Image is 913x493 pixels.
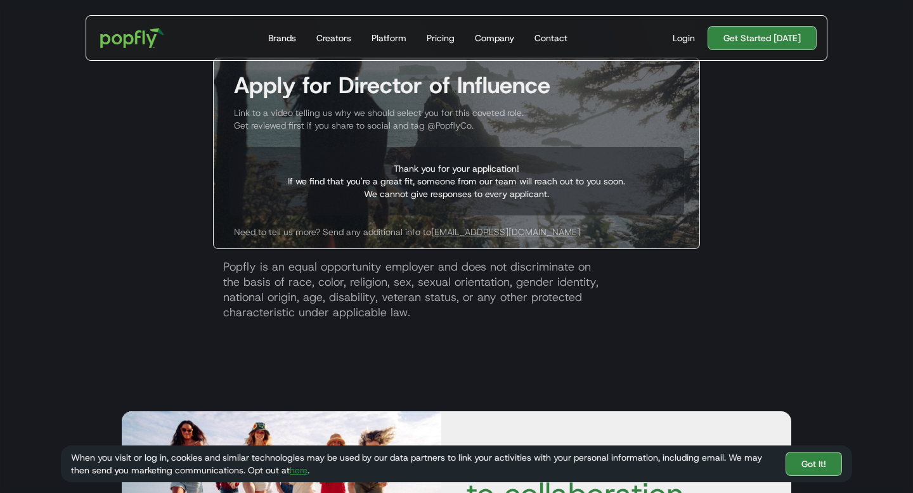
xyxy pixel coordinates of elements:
div: Need to tell us more? Send any additional info to [214,226,699,238]
div: Brands [268,32,296,44]
strong: Apply for Director of Influence [234,70,550,100]
div: Link to a video telling us why we should select you for this coveted role. Get reviewed first if ... [214,106,699,132]
p: Popfly is an equal opportunity employer and does not discriminate on the basis of race, color, re... [213,249,700,320]
div: Thank you for your application! If we find that you're a great fit, someone from our team will re... [244,162,669,200]
a: home [91,19,173,57]
a: Company [470,16,519,60]
div: Pricing [427,32,455,44]
a: Creators [311,16,356,60]
div: Platform [372,32,406,44]
div: Contact [534,32,567,44]
a: Contact [529,16,573,60]
div: Creators [316,32,351,44]
a: here [290,464,308,476]
div: Director of Influence Application success [229,147,684,215]
a: Got It! [786,452,842,476]
a: Platform [366,16,411,60]
a: Brands [263,16,301,60]
a: Get Started [DATE] [708,26,817,50]
a: Login [668,32,700,44]
a: [EMAIL_ADDRESS][DOMAIN_NAME] [431,226,580,238]
div: Company [475,32,514,44]
div: When you visit or log in, cookies and similar technologies may be used by our data partners to li... [71,451,775,477]
a: Pricing [422,16,460,60]
div: Login [673,32,695,44]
